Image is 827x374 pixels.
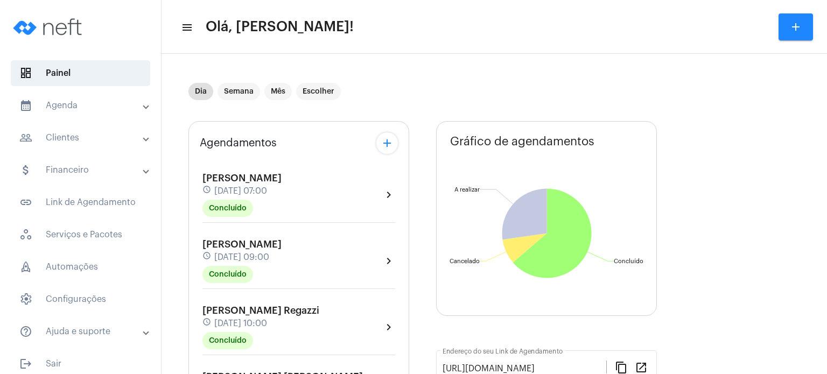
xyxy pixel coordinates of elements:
[19,228,32,241] span: sidenav icon
[11,286,150,312] span: Configurações
[202,317,212,329] mat-icon: schedule
[19,164,32,177] mat-icon: sidenav icon
[454,187,480,193] text: A realizar
[6,157,161,183] mat-expansion-panel-header: sidenav iconFinanceiro
[6,319,161,344] mat-expansion-panel-header: sidenav iconAjuda e suporte
[11,222,150,248] span: Serviços e Pacotes
[19,260,32,273] span: sidenav icon
[635,361,648,373] mat-icon: open_in_new
[206,18,354,36] span: Olá, [PERSON_NAME]!
[381,137,394,150] mat-icon: add
[181,21,192,34] mat-icon: sidenav icon
[296,83,341,100] mat-chip: Escolher
[19,67,32,80] span: sidenav icon
[19,325,32,338] mat-icon: sidenav icon
[9,5,89,48] img: logo-neft-novo-2.png
[188,83,213,100] mat-chip: Dia
[202,266,253,283] mat-chip: Concluído
[382,321,395,334] mat-icon: chevron_right
[19,99,32,112] mat-icon: sidenav icon
[11,254,150,280] span: Automações
[450,258,480,264] text: Cancelado
[202,239,282,249] span: [PERSON_NAME]
[202,332,253,349] mat-chip: Concluído
[202,200,253,217] mat-chip: Concluído
[19,357,32,370] mat-icon: sidenav icon
[214,252,269,262] span: [DATE] 09:00
[789,20,802,33] mat-icon: add
[19,164,144,177] mat-panel-title: Financeiro
[19,99,144,112] mat-panel-title: Agenda
[614,258,643,264] text: Concluído
[382,255,395,267] mat-icon: chevron_right
[214,186,267,196] span: [DATE] 07:00
[264,83,292,100] mat-chip: Mês
[214,319,267,328] span: [DATE] 10:00
[202,306,319,315] span: [PERSON_NAME] Regazzi
[19,131,144,144] mat-panel-title: Clientes
[202,173,282,183] span: [PERSON_NAME]
[218,83,260,100] mat-chip: Semana
[450,135,594,148] span: Gráfico de agendamentos
[19,196,32,209] mat-icon: sidenav icon
[382,188,395,201] mat-icon: chevron_right
[6,125,161,151] mat-expansion-panel-header: sidenav iconClientes
[202,251,212,263] mat-icon: schedule
[200,137,277,149] span: Agendamentos
[11,60,150,86] span: Painel
[202,185,212,197] mat-icon: schedule
[443,364,606,373] input: Link
[19,131,32,144] mat-icon: sidenav icon
[615,361,628,373] mat-icon: content_copy
[19,325,144,338] mat-panel-title: Ajuda e suporte
[19,293,32,306] span: sidenav icon
[6,93,161,118] mat-expansion-panel-header: sidenav iconAgenda
[11,189,150,215] span: Link de Agendamento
